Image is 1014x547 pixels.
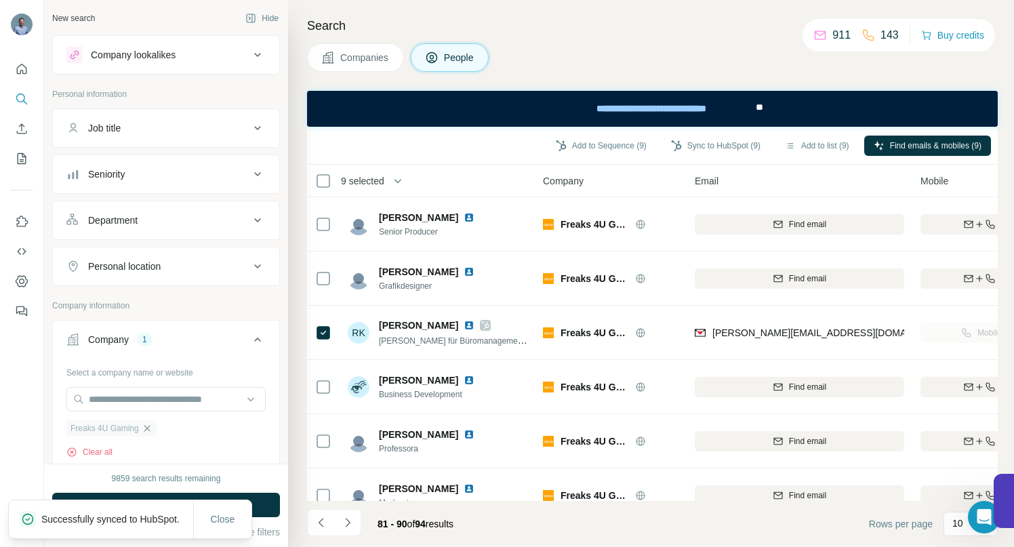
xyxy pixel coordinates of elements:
div: Seniority [88,167,125,181]
img: LinkedIn logo [464,266,474,277]
span: Companies [340,51,390,64]
img: LinkedIn logo [464,320,474,331]
img: Logo of Freaks 4U Gaming [543,327,554,338]
img: Logo of Freaks 4U Gaming [543,382,554,392]
span: Grafikdesigner [379,280,480,292]
img: Logo of Freaks 4U Gaming [543,490,554,501]
img: Logo of Freaks 4U Gaming [543,436,554,447]
span: Freaks 4U Gaming [561,326,628,340]
button: Close [201,507,245,531]
img: Avatar [348,430,369,452]
button: Search [11,87,33,111]
button: Navigate to previous page [307,509,334,536]
div: New search [52,12,95,24]
span: [PERSON_NAME] [379,373,458,387]
span: Find email [789,489,826,502]
button: Seniority [53,158,279,190]
span: People [444,51,475,64]
p: Successfully synced to HubSpot. [41,512,190,526]
span: Close [211,512,235,526]
button: Use Surfe API [11,239,33,264]
img: LinkedIn logo [464,429,474,440]
div: Personal location [88,260,161,273]
span: Find email [789,435,826,447]
button: Company lookalikes [53,39,279,71]
span: [PERSON_NAME][EMAIL_ADDRESS][DOMAIN_NAME] [712,327,951,338]
button: Company1 [53,323,279,361]
img: Avatar [348,214,369,235]
img: LinkedIn logo [464,212,474,223]
button: Find email [695,485,904,506]
img: Avatar [348,485,369,506]
button: Job title [53,112,279,144]
span: Find email [789,272,826,285]
span: Business Development [379,388,480,401]
span: Run search [142,498,190,512]
button: My lists [11,146,33,171]
div: Select a company name or website [66,361,266,379]
button: Enrich CSV [11,117,33,141]
h4: Search [307,16,998,35]
button: Find emails & mobiles (9) [864,136,991,156]
div: 9859 search results remaining [112,472,221,485]
span: [PERSON_NAME] [379,482,458,495]
span: of [407,519,415,529]
img: Avatar [348,376,369,398]
button: Hide [236,8,288,28]
div: Company [88,333,129,346]
span: Company [543,174,584,188]
div: Company lookalikes [91,48,176,62]
div: Job title [88,121,121,135]
span: Find email [789,381,826,393]
img: Logo of Freaks 4U Gaming [543,273,554,284]
img: provider findymail logo [695,326,706,340]
img: LinkedIn logo [464,375,474,386]
button: Navigate to next page [334,509,361,536]
span: [PERSON_NAME] [379,211,458,224]
span: Email [695,174,718,188]
p: 143 [880,27,899,43]
p: 10 [952,516,963,530]
p: Company information [52,300,280,312]
span: 9 selected [341,174,384,188]
span: [PERSON_NAME] [379,319,458,332]
button: Quick start [11,57,33,81]
button: Find email [695,431,904,451]
span: [PERSON_NAME] [379,428,458,441]
span: results [378,519,453,529]
button: Use Surfe on LinkedIn [11,209,33,234]
button: Buy credits [921,26,984,45]
span: Professora [379,443,480,455]
span: Rows per page [869,517,933,531]
span: [PERSON_NAME] [379,265,458,279]
p: 911 [832,27,851,43]
button: Find email [695,214,904,235]
span: Freaks 4U Gaming [561,489,628,502]
button: Clear all [66,446,113,458]
div: Department [88,214,138,227]
button: Department [53,204,279,237]
img: Avatar [348,268,369,289]
img: Logo of Freaks 4U Gaming [543,219,554,230]
button: Feedback [11,299,33,323]
div: 1 [137,333,153,346]
span: Freaks 4U Gaming [70,422,139,434]
button: Find email [695,268,904,289]
span: Mobile [920,174,948,188]
button: Add to list (9) [775,136,859,156]
p: Personal information [52,88,280,100]
button: Dashboard [11,269,33,293]
img: LinkedIn logo [464,483,474,494]
div: RK [348,322,369,344]
span: Find emails & mobiles (9) [890,140,981,152]
span: Freaks 4U Gaming [561,272,628,285]
img: Avatar [11,14,33,35]
span: Senior Producer [379,226,480,238]
span: 94 [415,519,426,529]
span: Freaks 4U Gaming [561,434,628,448]
iframe: Banner [307,91,998,127]
button: Personal location [53,250,279,283]
span: Freaks 4U Gaming [561,218,628,231]
span: Moderator [379,497,480,509]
